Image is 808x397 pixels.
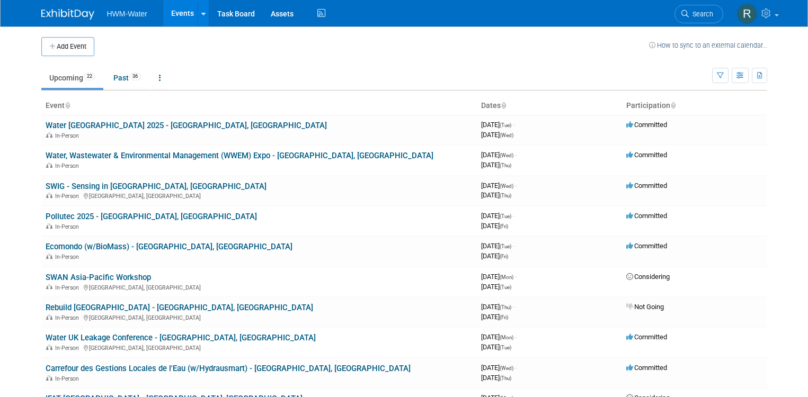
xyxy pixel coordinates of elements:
span: [DATE] [481,151,517,159]
img: Rhys Salkeld [737,4,757,24]
img: In-Person Event [46,375,52,381]
span: (Thu) [500,193,511,198]
a: Water, Wastewater & Environmental Management (WWEM) Expo - [GEOGRAPHIC_DATA], [GEOGRAPHIC_DATA] [46,151,433,160]
span: (Thu) [500,304,511,310]
span: (Tue) [500,213,511,219]
span: In-Person [55,132,82,139]
button: Add Event [41,37,94,56]
img: In-Person Event [46,163,52,168]
div: [GEOGRAPHIC_DATA], [GEOGRAPHIC_DATA] [46,191,473,200]
a: Carrefour des Gestions Locales de l'Eau (w/Hydrausmart) - [GEOGRAPHIC_DATA], [GEOGRAPHIC_DATA] [46,364,411,373]
span: Committed [626,182,667,190]
span: Committed [626,333,667,341]
span: - [513,242,514,250]
span: In-Person [55,254,82,260]
span: 22 [84,73,95,80]
span: (Mon) [500,335,513,340]
span: [DATE] [481,333,517,341]
span: Committed [626,121,667,129]
span: Not Going [626,303,664,311]
span: (Wed) [500,132,513,138]
img: In-Person Event [46,284,52,290]
img: In-Person Event [46,254,52,259]
span: 36 [129,73,141,80]
span: In-Person [55,284,82,291]
span: Search [689,10,713,18]
a: SWAN Asia-Pacific Workshop [46,273,151,282]
a: Search [674,5,723,23]
a: Rebuild [GEOGRAPHIC_DATA] - [GEOGRAPHIC_DATA], [GEOGRAPHIC_DATA] [46,303,313,312]
span: - [515,333,517,341]
div: [GEOGRAPHIC_DATA], [GEOGRAPHIC_DATA] [46,283,473,291]
span: Considering [626,273,670,281]
img: In-Person Event [46,223,52,229]
span: (Tue) [500,243,511,249]
a: Sort by Event Name [65,101,70,110]
span: (Wed) [500,183,513,189]
a: Water UK Leakage Conference - [GEOGRAPHIC_DATA], [GEOGRAPHIC_DATA] [46,333,316,342]
span: In-Person [55,163,82,169]
img: In-Person Event [46,132,52,138]
span: In-Person [55,223,82,230]
a: Ecomondo (w/BioMass) - [GEOGRAPHIC_DATA], [GEOGRAPHIC_DATA] [46,242,292,251]
img: In-Person Event [46,345,52,350]
span: (Wed) [500,365,513,371]
a: SWIG - Sensing in [GEOGRAPHIC_DATA], [GEOGRAPHIC_DATA] [46,182,267,191]
span: [DATE] [481,212,514,220]
span: - [513,303,514,311]
span: - [515,364,517,372]
span: - [513,121,514,129]
span: In-Person [55,193,82,200]
th: Dates [477,97,622,115]
span: (Wed) [500,152,513,158]
a: Upcoming22 [41,68,103,88]
th: Participation [622,97,767,115]
span: [DATE] [481,303,514,311]
img: In-Person Event [46,314,52,320]
th: Event [41,97,477,115]
a: How to sync to an external calendar... [649,41,767,49]
a: Sort by Participation Type [670,101,676,110]
span: [DATE] [481,364,517,372]
span: - [515,273,517,281]
span: [DATE] [481,374,511,382]
span: (Fri) [500,254,508,259]
span: (Tue) [500,345,511,350]
span: Committed [626,212,667,220]
span: In-Person [55,375,82,382]
span: (Tue) [500,122,511,128]
span: [DATE] [481,242,514,250]
a: Water [GEOGRAPHIC_DATA] 2025 - [GEOGRAPHIC_DATA], [GEOGRAPHIC_DATA] [46,121,327,130]
span: Committed [626,242,667,250]
div: [GEOGRAPHIC_DATA], [GEOGRAPHIC_DATA] [46,343,473,351]
span: [DATE] [481,121,514,129]
a: Sort by Start Date [501,101,506,110]
span: [DATE] [481,161,511,169]
span: [DATE] [481,343,511,351]
span: Committed [626,151,667,159]
span: In-Person [55,345,82,351]
span: (Mon) [500,274,513,280]
div: [GEOGRAPHIC_DATA], [GEOGRAPHIC_DATA] [46,313,473,321]
span: [DATE] [481,283,511,291]
span: [DATE] [481,252,508,260]
span: [DATE] [481,182,517,190]
span: (Fri) [500,223,508,229]
span: (Thu) [500,163,511,168]
span: (Fri) [500,314,508,320]
a: Past36 [105,68,149,88]
span: HWM-Water [107,10,147,18]
span: In-Person [55,314,82,321]
a: Pollutec 2025 - [GEOGRAPHIC_DATA], [GEOGRAPHIC_DATA] [46,212,257,221]
img: ExhibitDay [41,9,94,20]
span: - [515,151,517,159]
span: [DATE] [481,273,517,281]
span: [DATE] [481,222,508,230]
span: (Tue) [500,284,511,290]
span: (Thu) [500,375,511,381]
span: [DATE] [481,131,513,139]
span: [DATE] [481,191,511,199]
img: In-Person Event [46,193,52,198]
span: - [515,182,517,190]
span: [DATE] [481,313,508,321]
